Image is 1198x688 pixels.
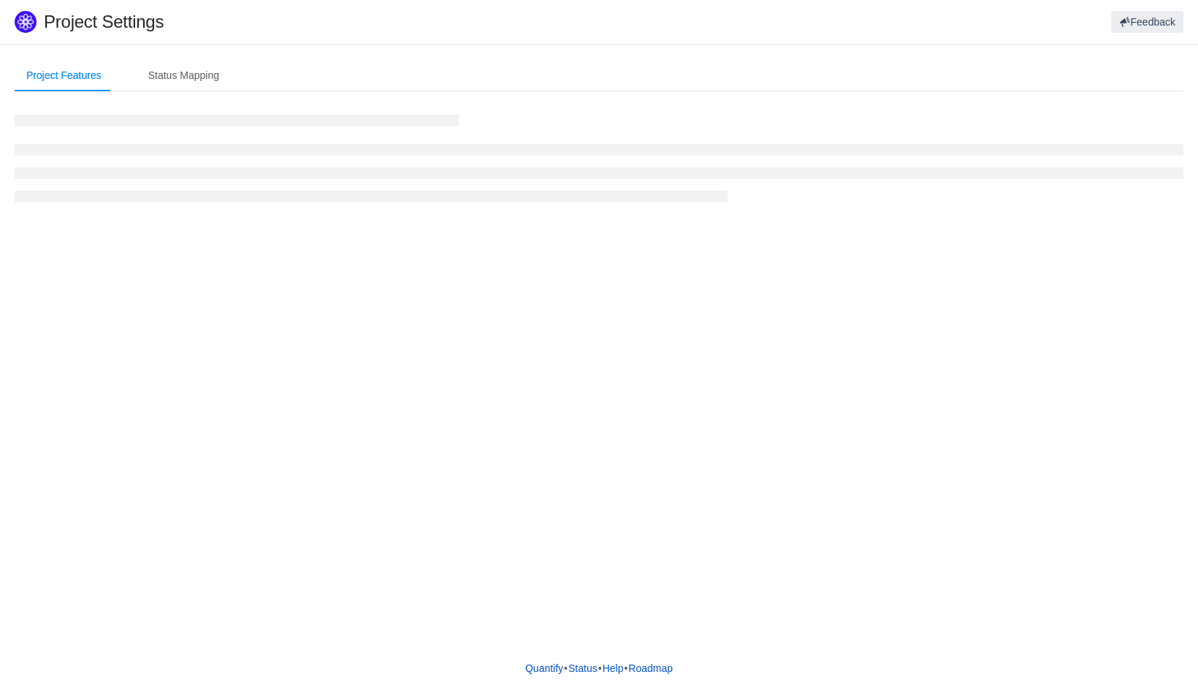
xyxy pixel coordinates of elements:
[598,662,602,674] span: •
[524,657,564,679] a: Quantify
[564,662,568,674] span: •
[1111,11,1183,33] button: Feedback
[137,59,231,92] div: Status Mapping
[15,11,37,33] img: Quantify
[44,11,717,33] h1: Project Settings
[627,657,674,679] a: Roadmap
[568,657,598,679] a: Status
[602,657,625,679] a: Help
[15,59,113,92] div: Project Features
[624,662,627,674] span: •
